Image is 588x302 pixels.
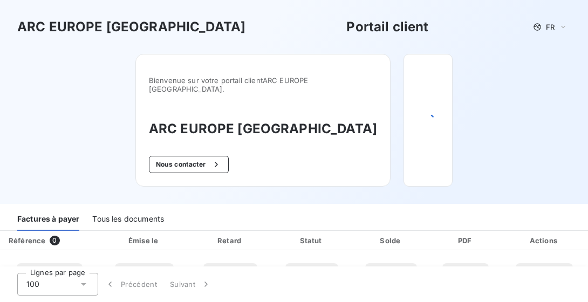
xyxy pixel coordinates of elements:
[26,279,39,290] span: 100
[192,235,270,246] div: Retard
[50,236,59,245] span: 0
[546,23,555,31] span: FR
[149,76,377,93] span: Bienvenue sur votre portail client ARC EUROPE [GEOGRAPHIC_DATA] .
[163,273,218,296] button: Suivant
[98,273,163,296] button: Précédent
[102,235,187,246] div: Émise le
[354,235,428,246] div: Solde
[346,17,428,37] h3: Portail client
[17,208,79,231] div: Factures à payer
[149,156,229,173] button: Nous contacter
[433,235,499,246] div: PDF
[274,235,350,246] div: Statut
[149,119,377,139] h3: ARC EUROPE [GEOGRAPHIC_DATA]
[503,235,586,246] div: Actions
[9,236,45,245] div: Référence
[92,208,164,231] div: Tous les documents
[17,17,245,37] h3: ARC EUROPE [GEOGRAPHIC_DATA]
